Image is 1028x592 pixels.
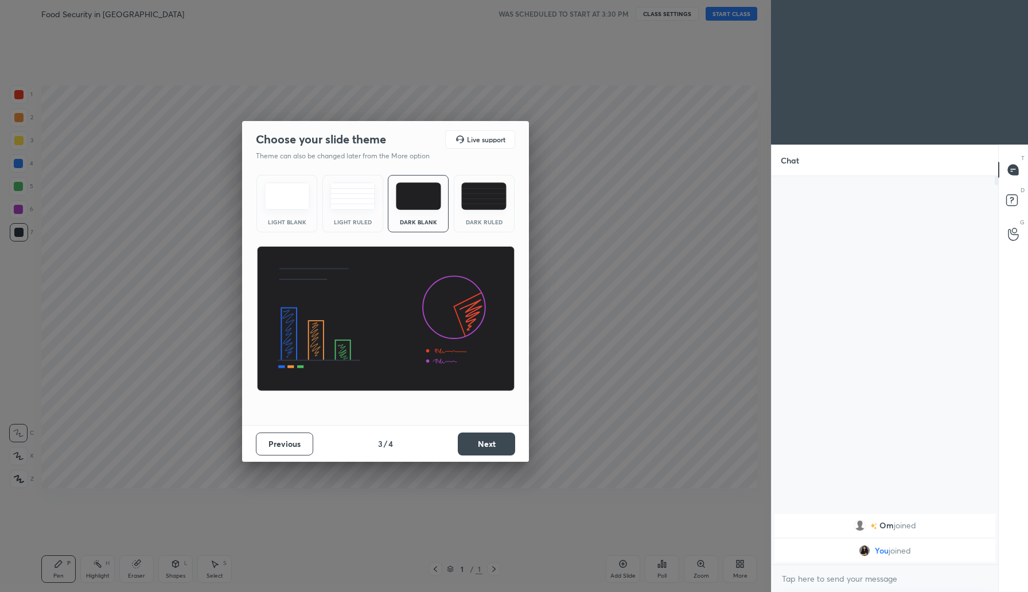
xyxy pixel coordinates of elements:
[256,151,442,161] p: Theme can also be changed later from the More option
[378,438,383,450] h4: 3
[1021,186,1025,194] p: D
[461,219,507,225] div: Dark Ruled
[256,132,386,147] h2: Choose your slide theme
[879,521,894,530] span: Om
[1021,154,1025,162] p: T
[854,520,866,531] img: default.png
[330,182,375,210] img: lightRuledTheme.5fabf969.svg
[1020,218,1025,227] p: G
[395,219,441,225] div: Dark Blank
[870,523,877,529] img: no-rating-badge.077c3623.svg
[889,546,911,555] span: joined
[461,182,507,210] img: darkRuledTheme.de295e13.svg
[396,182,441,210] img: darkTheme.f0cc69e5.svg
[894,521,916,530] span: joined
[256,246,515,392] img: darkThemeBanner.d06ce4a2.svg
[458,433,515,455] button: Next
[384,438,387,450] h4: /
[467,136,505,143] h5: Live support
[264,219,310,225] div: Light Blank
[264,182,310,210] img: lightTheme.e5ed3b09.svg
[875,546,889,555] span: You
[388,438,393,450] h4: 4
[859,545,870,556] img: 5a77a23054704c85928447797e7c5680.jpg
[772,145,808,176] p: Chat
[330,219,376,225] div: Light Ruled
[256,433,313,455] button: Previous
[772,512,998,564] div: grid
